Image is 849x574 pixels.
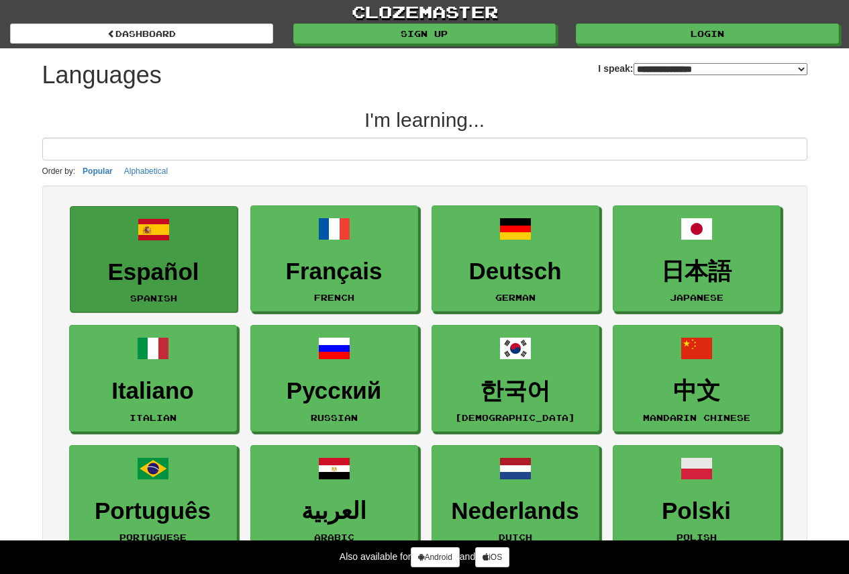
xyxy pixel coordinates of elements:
[79,164,117,179] button: Popular
[576,23,839,44] a: Login
[439,498,592,524] h3: Nederlands
[439,258,592,285] h3: Deutsch
[42,62,162,89] h1: Languages
[677,532,717,542] small: Polish
[42,109,807,131] h2: I'm learning...
[411,547,459,567] a: Android
[643,413,750,422] small: Mandarin Chinese
[311,413,358,422] small: Russian
[77,259,230,285] h3: Español
[432,205,599,312] a: DeutschGerman
[258,258,411,285] h3: Français
[613,445,781,552] a: PolskiPolish
[439,378,592,404] h3: 한국어
[499,532,532,542] small: Dutch
[634,63,807,75] select: I speak:
[598,62,807,75] label: I speak:
[130,413,177,422] small: Italian
[119,532,187,542] small: Portuguese
[620,258,773,285] h3: 日本語
[258,378,411,404] h3: Русский
[613,205,781,312] a: 日本語Japanese
[670,293,723,302] small: Japanese
[613,325,781,432] a: 中文Mandarin Chinese
[77,378,230,404] h3: Italiano
[495,293,536,302] small: German
[250,205,418,312] a: FrançaisFrench
[475,547,509,567] a: iOS
[432,325,599,432] a: 한국어[DEMOGRAPHIC_DATA]
[620,378,773,404] h3: 中文
[130,293,177,303] small: Spanish
[455,413,575,422] small: [DEMOGRAPHIC_DATA]
[77,498,230,524] h3: Português
[258,498,411,524] h3: العربية
[432,445,599,552] a: NederlandsDutch
[250,325,418,432] a: РусскийRussian
[69,445,237,552] a: PortuguêsPortuguese
[314,532,354,542] small: Arabic
[42,166,76,176] small: Order by:
[250,445,418,552] a: العربيةArabic
[69,325,237,432] a: ItalianoItalian
[293,23,556,44] a: Sign up
[70,206,238,313] a: EspañolSpanish
[314,293,354,302] small: French
[120,164,172,179] button: Alphabetical
[10,23,273,44] a: dashboard
[620,498,773,524] h3: Polski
